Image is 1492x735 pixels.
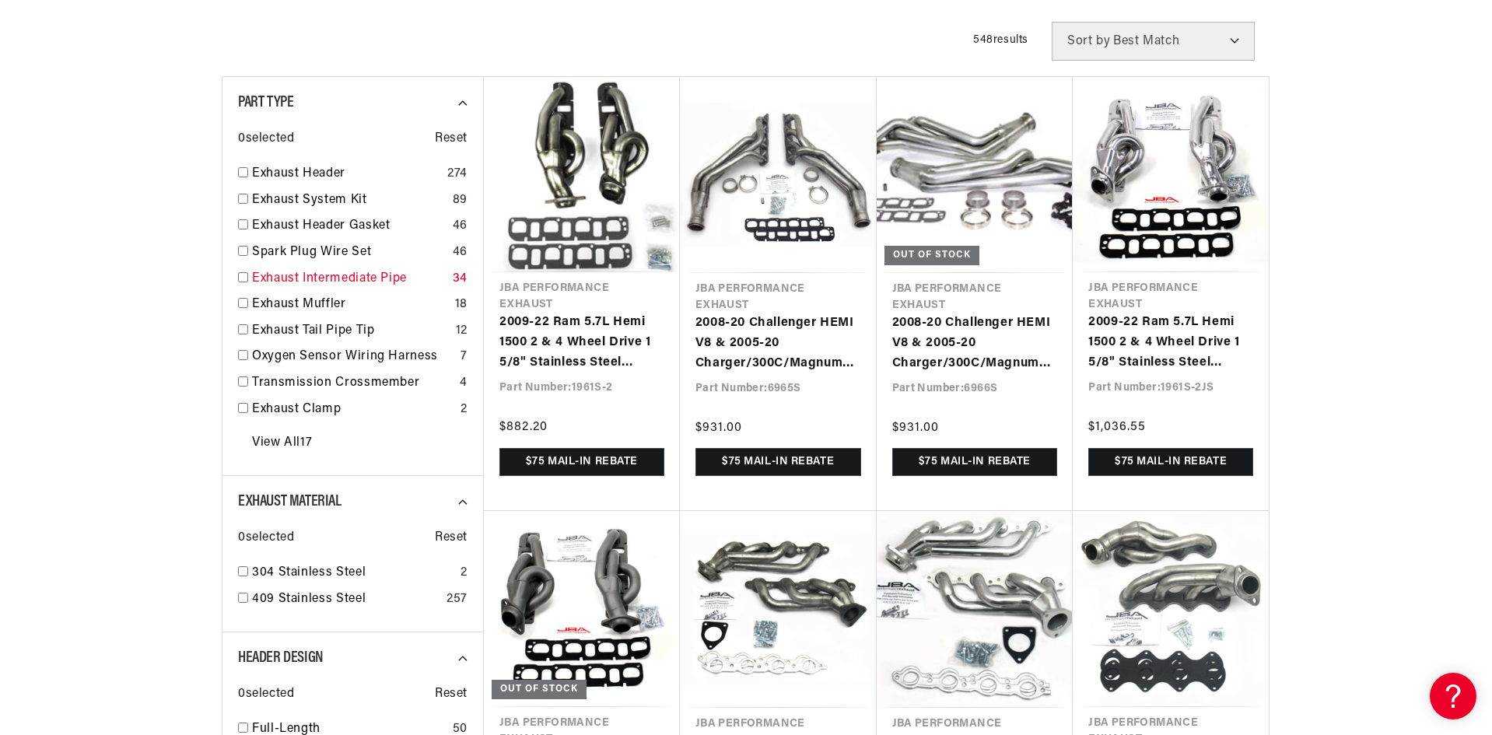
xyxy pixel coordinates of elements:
[447,590,468,610] div: 257
[252,400,454,420] a: Exhaust Clamp
[499,313,664,373] a: 2009-22 Ram 5.7L Hemi 1500 2 & 4 Wheel Drive 1 5/8" Stainless Steel Shorty Header
[447,164,468,184] div: 274
[435,129,468,149] span: Reset
[453,269,468,289] div: 34
[252,590,440,610] a: 409 Stainless Steel
[453,243,468,263] div: 46
[252,269,447,289] a: Exhaust Intermediate Pipe
[238,650,324,666] span: Header Design
[1067,35,1110,47] span: Sort by
[252,191,447,211] a: Exhaust System Kit
[455,295,468,315] div: 18
[435,528,468,548] span: Reset
[892,313,1058,373] a: 2008-20 Challenger HEMI V8 & 2005-20 Charger/300C/Magnum HEMI V8 1 7/8" Stainless Steel Long Tube...
[252,347,454,367] a: Oxygen Sensor Wiring Harness
[252,243,447,263] a: Spark Plug Wire Set
[238,129,294,149] span: 0 selected
[252,433,312,453] a: View All 17
[453,216,468,236] div: 46
[252,295,449,315] a: Exhaust Muffler
[252,563,454,583] a: 304 Stainless Steel
[461,563,468,583] div: 2
[453,191,468,211] div: 89
[252,321,450,341] a: Exhaust Tail Pipe Tip
[238,494,341,509] span: Exhaust Material
[238,95,293,110] span: Part Type
[456,321,468,341] div: 12
[435,684,468,705] span: Reset
[1052,22,1255,61] select: Sort by
[252,373,454,394] a: Transmission Crossmember
[973,34,1028,46] span: 548 results
[238,684,294,705] span: 0 selected
[695,313,861,373] a: 2008-20 Challenger HEMI V8 & 2005-20 Charger/300C/Magnum HEMI V8 1 3/4" Long Tube Stainless Steel...
[1088,313,1253,373] a: 2009-22 Ram 5.7L Hemi 1500 2 & 4 Wheel Drive 1 5/8" Stainless Steel Shorty Header with Metallic C...
[461,347,468,367] div: 7
[460,373,468,394] div: 4
[238,528,294,548] span: 0 selected
[252,216,447,236] a: Exhaust Header Gasket
[252,164,441,184] a: Exhaust Header
[461,400,468,420] div: 2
